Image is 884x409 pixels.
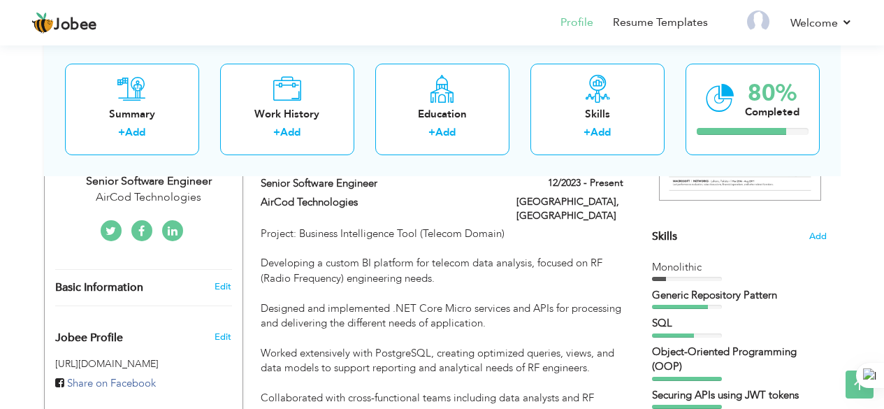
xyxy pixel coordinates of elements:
div: Worked extensively with PostgreSQL, creating optimized queries, views, and data models to support... [261,346,623,376]
div: Education [386,106,498,121]
span: Share on Facebook [67,376,156,390]
h5: [URL][DOMAIN_NAME] [55,359,232,369]
div: Summary [76,106,188,121]
span: Basic Information [55,282,143,294]
a: Add [125,125,145,139]
label: [GEOGRAPHIC_DATA], [GEOGRAPHIC_DATA] [516,195,623,223]
div: Developing a custom BI platform for telecom data analysis, focused on RF (Radio Frequency) engine... [261,256,623,286]
a: Add [435,125,456,139]
div: Work History [231,106,343,121]
a: Jobee [31,12,97,34]
label: + [428,125,435,140]
a: Edit [215,280,231,293]
div: Generic Repository Pattern [652,288,827,303]
a: Welcome [790,15,853,31]
label: + [273,125,280,140]
a: Resume Templates [613,15,708,31]
img: Profile Img [747,10,769,33]
div: Designed and implemented .NET Core Micro services and APIs for processing and delivering the diff... [261,301,623,331]
div: SQL [652,316,827,331]
div: Completed [745,104,799,119]
label: 12/2023 - Present [548,176,623,190]
span: Jobee [54,17,97,33]
label: + [118,125,125,140]
a: Profile [560,15,593,31]
div: Skills [542,106,653,121]
div: 80% [745,81,799,104]
label: + [584,125,590,140]
span: Jobee Profile [55,332,123,345]
label: Senior Software Engineer [261,176,495,191]
label: AirCod Technologies [261,195,495,210]
div: Enhance your career by creating a custom URL for your Jobee public profile. [45,317,242,352]
span: Add [809,230,827,243]
a: Add [590,125,611,139]
img: jobee.io [31,12,54,34]
div: AirCod Technologies [55,189,242,206]
div: Securing APIs using JWT tokens [652,388,827,403]
span: Edit [215,331,231,343]
div: Object-Oriented Programming (OOP) [652,345,827,375]
div: Monolithic [652,260,827,275]
div: Senior Software Engineer [55,173,242,189]
span: Skills [652,229,677,244]
a: Add [280,125,300,139]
